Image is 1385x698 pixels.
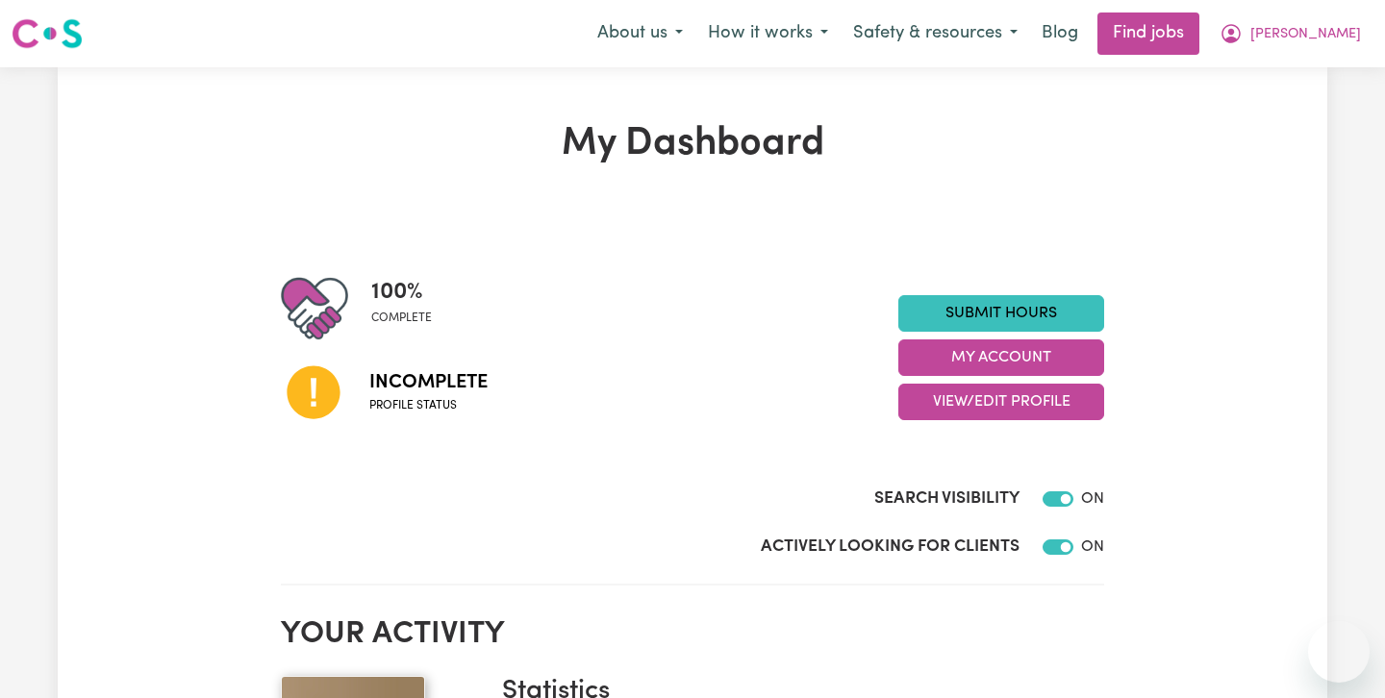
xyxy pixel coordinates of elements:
[898,384,1104,420] button: View/Edit Profile
[1081,539,1104,555] span: ON
[1308,621,1370,683] iframe: Button to launch messaging window
[1097,12,1199,55] a: Find jobs
[281,121,1104,167] h1: My Dashboard
[369,397,488,414] span: Profile status
[281,616,1104,653] h2: Your activity
[695,13,841,54] button: How it works
[898,295,1104,332] a: Submit Hours
[371,310,432,327] span: complete
[1250,24,1361,45] span: [PERSON_NAME]
[1207,13,1373,54] button: My Account
[874,486,1020,511] label: Search Visibility
[371,275,447,342] div: Profile completeness: 100%
[585,13,695,54] button: About us
[1081,491,1104,507] span: ON
[898,339,1104,376] button: My Account
[841,13,1030,54] button: Safety & resources
[1030,12,1090,55] a: Blog
[371,275,432,310] span: 100 %
[12,16,83,51] img: Careseekers logo
[369,368,488,397] span: Incomplete
[12,12,83,56] a: Careseekers logo
[761,535,1020,560] label: Actively Looking for Clients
